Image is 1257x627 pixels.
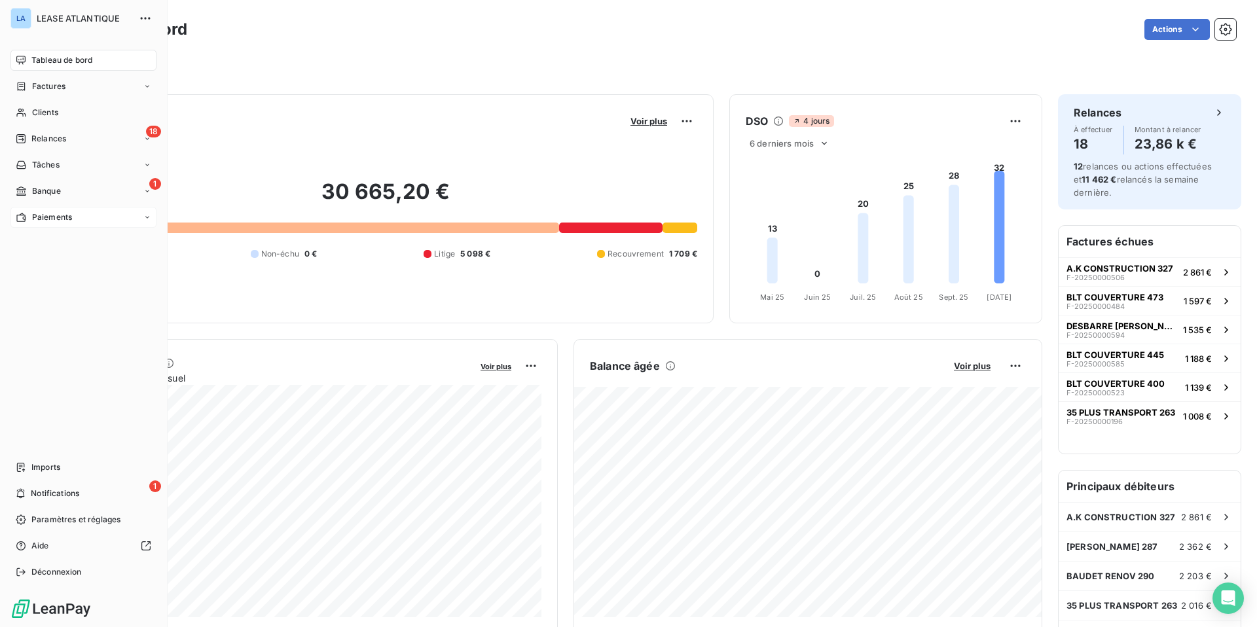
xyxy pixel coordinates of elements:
[149,480,161,492] span: 1
[1212,582,1244,614] div: Open Intercom Messenger
[760,293,784,302] tspan: Mai 25
[32,81,65,92] span: Factures
[804,293,831,302] tspan: Juin 25
[10,598,92,619] img: Logo LeanPay
[74,179,697,218] h2: 30 665,20 €
[750,138,814,149] span: 6 derniers mois
[590,358,660,374] h6: Balance âgée
[261,248,299,260] span: Non-échu
[1135,126,1201,134] span: Montant à relancer
[1059,344,1241,372] button: BLT COUVERTURE 445F-202500005851 188 €
[304,248,317,260] span: 0 €
[1066,600,1177,611] span: 35 PLUS TRANSPORT 263
[1184,296,1212,306] span: 1 597 €
[10,535,156,556] a: Aide
[1066,418,1123,425] span: F-20250000196
[32,211,72,223] span: Paiements
[789,115,833,127] span: 4 jours
[1183,325,1212,335] span: 1 535 €
[1059,226,1241,257] h6: Factures échues
[1059,286,1241,315] button: BLT COUVERTURE 473F-202500004841 597 €
[1185,353,1212,364] span: 1 188 €
[939,293,968,302] tspan: Sept. 25
[950,360,994,372] button: Voir plus
[1059,471,1241,502] h6: Principaux débiteurs
[627,115,671,127] button: Voir plus
[608,248,664,260] span: Recouvrement
[1066,321,1178,331] span: DESBARRE [PERSON_NAME] C469
[149,178,161,190] span: 1
[31,566,82,578] span: Déconnexion
[31,54,92,66] span: Tableau de bord
[1066,571,1154,581] span: BAUDET RENOV 290
[1074,126,1113,134] span: À effectuer
[1059,372,1241,401] button: BLT COUVERTURE 400F-202500005231 139 €
[630,116,667,126] span: Voir plus
[1066,389,1125,397] span: F-20250000523
[1059,401,1241,430] button: 35 PLUS TRANSPORT 263F-202500001961 008 €
[460,248,490,260] span: 5 098 €
[1181,512,1212,522] span: 2 861 €
[1066,274,1125,281] span: F-20250000506
[1179,541,1212,552] span: 2 362 €
[481,362,511,371] span: Voir plus
[32,107,58,118] span: Clients
[669,248,697,260] span: 1 709 €
[31,488,79,499] span: Notifications
[1179,571,1212,581] span: 2 203 €
[746,113,768,129] h6: DSO
[1066,263,1173,274] span: A.K CONSTRUCTION 327
[1074,161,1083,171] span: 12
[1082,174,1116,185] span: 11 462 €
[1185,382,1212,393] span: 1 139 €
[1144,19,1210,40] button: Actions
[1183,267,1212,278] span: 2 861 €
[1066,512,1175,522] span: A.K CONSTRUCTION 327
[31,540,49,552] span: Aide
[1183,411,1212,421] span: 1 008 €
[1059,315,1241,344] button: DESBARRE [PERSON_NAME] C469F-202500005941 535 €
[1066,541,1158,552] span: [PERSON_NAME] 287
[477,360,515,372] button: Voir plus
[1074,105,1121,120] h6: Relances
[31,514,120,526] span: Paramètres et réglages
[31,133,66,145] span: Relances
[37,13,131,24] span: LEASE ATLANTIQUE
[1074,134,1113,154] h4: 18
[434,248,455,260] span: Litige
[1066,378,1165,389] span: BLT COUVERTURE 400
[987,293,1011,302] tspan: [DATE]
[31,461,60,473] span: Imports
[74,371,471,385] span: Chiffre d'affaires mensuel
[146,126,161,137] span: 18
[32,159,60,171] span: Tâches
[1066,360,1125,368] span: F-20250000585
[1066,292,1163,302] span: BLT COUVERTURE 473
[850,293,876,302] tspan: Juil. 25
[894,293,923,302] tspan: Août 25
[1074,161,1212,198] span: relances ou actions effectuées et relancés la semaine dernière.
[1181,600,1212,611] span: 2 016 €
[1066,349,1164,360] span: BLT COUVERTURE 445
[32,185,61,197] span: Banque
[954,361,991,371] span: Voir plus
[1135,134,1201,154] h4: 23,86 k €
[1066,407,1175,418] span: 35 PLUS TRANSPORT 263
[10,8,31,29] div: LA
[1066,331,1125,339] span: F-20250000594
[1066,302,1125,310] span: F-20250000484
[1059,257,1241,286] button: A.K CONSTRUCTION 327F-202500005062 861 €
